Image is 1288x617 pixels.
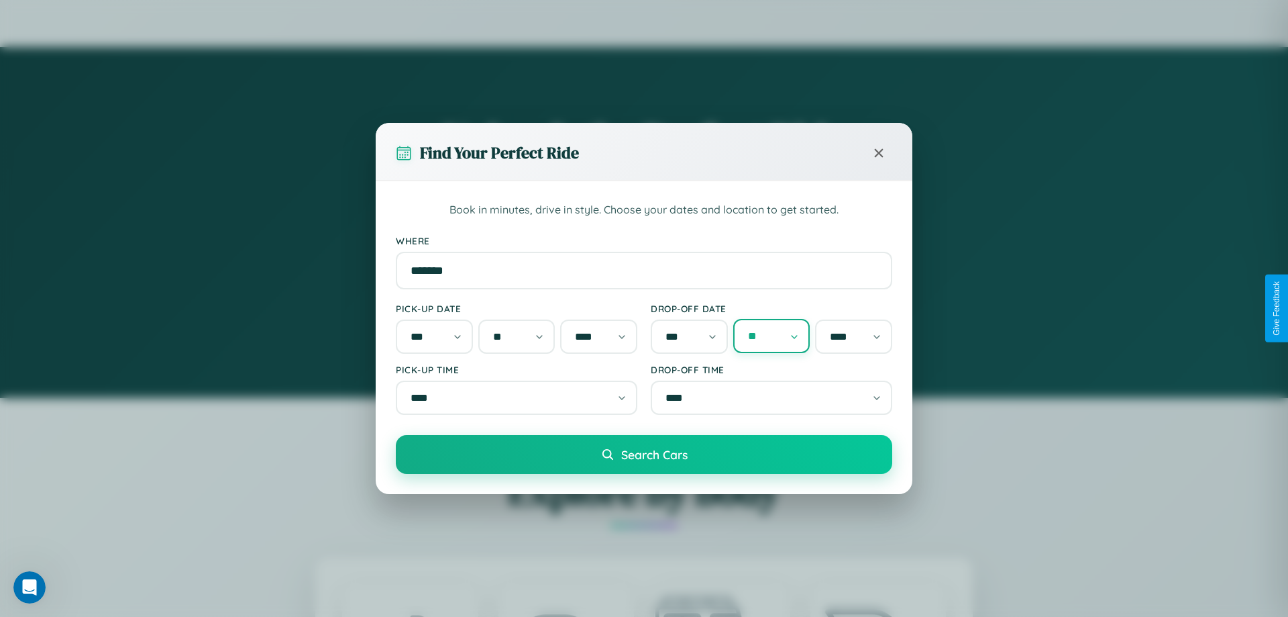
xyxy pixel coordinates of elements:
label: Where [396,235,892,246]
h3: Find Your Perfect Ride [420,142,579,164]
label: Pick-up Date [396,303,637,314]
label: Drop-off Date [651,303,892,314]
p: Book in minutes, drive in style. Choose your dates and location to get started. [396,201,892,219]
label: Drop-off Time [651,364,892,375]
label: Pick-up Time [396,364,637,375]
span: Search Cars [621,447,688,462]
button: Search Cars [396,435,892,474]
